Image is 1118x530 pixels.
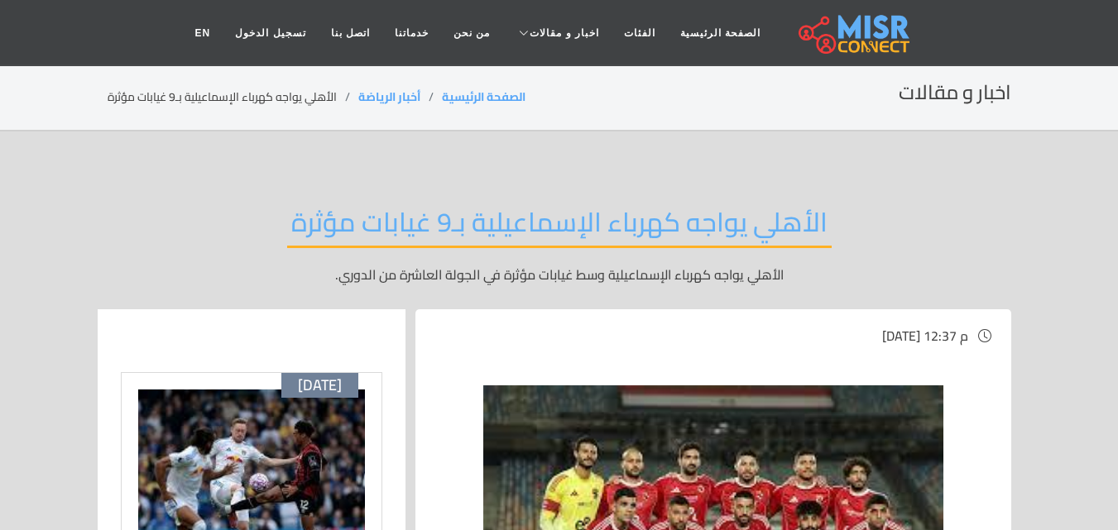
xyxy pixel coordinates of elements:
a: اتصل بنا [319,17,382,49]
a: الصفحة الرئيسية [442,86,525,107]
a: اخبار و مقالات [502,17,612,49]
span: اخبار و مقالات [530,26,599,41]
a: خدماتنا [382,17,441,49]
a: من نحن [441,17,502,49]
a: أخبار الرياضة [358,86,420,107]
img: main.misr_connect [799,12,909,54]
a: الصفحة الرئيسية [668,17,773,49]
span: [DATE] 12:37 م [882,323,968,348]
p: الأهلي يواجه كهرباء الإسماعيلية وسط غيابات مؤثرة في الجولة العاشرة من الدوري. [108,265,1011,284]
a: الفئات [612,17,668,49]
h2: اخبار و مقالات [899,81,1011,105]
a: EN [183,17,223,49]
a: تسجيل الدخول [223,17,318,49]
span: [DATE] [298,376,342,394]
li: الأهلي يواجه كهرباء الإسماعيلية بـ9 غيابات مؤثرة [108,88,358,106]
h2: الأهلي يواجه كهرباء الإسماعيلية بـ9 غيابات مؤثرة [287,206,832,248]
